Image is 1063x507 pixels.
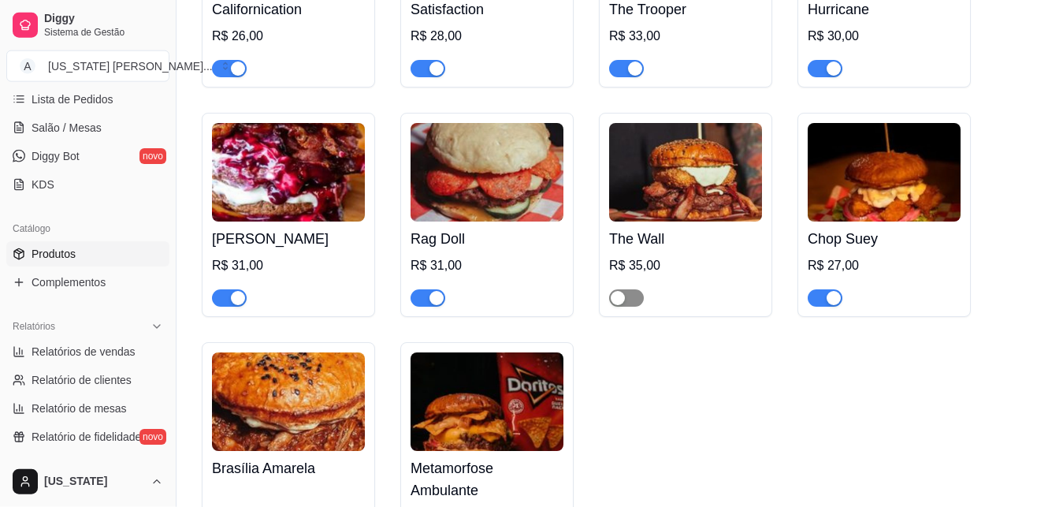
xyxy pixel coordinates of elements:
span: Relatórios de vendas [32,344,136,360]
span: Diggy Bot [32,148,80,164]
img: product-image [411,352,563,451]
div: R$ 30,00 [808,27,961,46]
img: product-image [411,123,563,222]
div: R$ 27,00 [808,256,961,275]
span: Relatório de clientes [32,372,132,388]
img: product-image [212,352,365,451]
img: product-image [212,123,365,222]
button: [US_STATE] [6,463,169,501]
span: Lista de Pedidos [32,91,113,107]
h4: Chop Suey [808,228,961,250]
span: A [20,58,35,74]
a: KDS [6,172,169,197]
span: Produtos [32,246,76,262]
span: Relatório de fidelidade [32,429,141,445]
div: Catálogo [6,216,169,241]
h4: Metamorfose Ambulante [411,457,563,501]
a: Relatório de clientes [6,367,169,393]
img: product-image [609,123,762,222]
div: R$ 31,00 [411,256,563,275]
a: DiggySistema de Gestão [6,6,169,44]
span: Relatório de mesas [32,401,127,416]
div: [US_STATE] [PERSON_NAME] ... [48,58,213,74]
div: R$ 31,00 [212,256,365,275]
div: R$ 28,00 [411,27,563,46]
div: R$ 35,00 [609,256,762,275]
h4: Brasília Amarela [212,457,365,479]
h4: Rag Doll [411,228,563,250]
span: Diggy [44,12,163,26]
a: Diggy Botnovo [6,144,169,169]
div: R$ 33,00 [609,27,762,46]
h4: The Wall [609,228,762,250]
span: Sistema de Gestão [44,26,163,39]
div: R$ 26,00 [212,27,365,46]
img: product-image [808,123,961,222]
span: Complementos [32,274,106,290]
a: Salão / Mesas [6,115,169,140]
a: Lista de Pedidos [6,87,169,112]
span: Salão / Mesas [32,120,102,136]
span: KDS [32,177,54,192]
a: Relatório de fidelidadenovo [6,424,169,449]
a: Complementos [6,270,169,295]
span: Relatórios [13,320,55,333]
button: Select a team [6,50,169,82]
a: Produtos [6,241,169,267]
span: [US_STATE] [44,475,144,489]
a: Relatórios de vendas [6,339,169,364]
a: Relatório de mesas [6,396,169,421]
h4: [PERSON_NAME] [212,228,365,250]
